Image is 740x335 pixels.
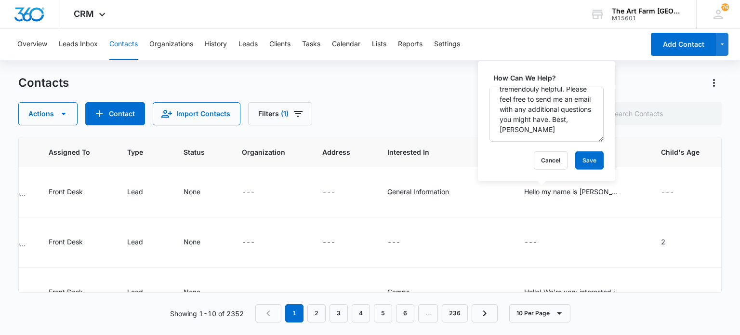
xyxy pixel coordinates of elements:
[127,287,143,297] div: Lead
[74,9,94,19] span: CRM
[661,147,700,157] span: Child's Age
[661,187,674,198] div: ---
[127,237,143,247] div: Lead
[127,147,146,157] span: Type
[285,304,304,322] em: 1
[524,237,555,248] div: How Can We Help? - - Select to Edit Field
[281,110,289,117] span: (1)
[524,187,638,198] div: How Can We Help? - Hello my name is Caroline and I am the Alumni and Volunteer Coordinator at Har...
[534,151,568,170] button: Cancel
[721,3,729,11] div: notifications count
[49,237,83,247] div: Front Desk
[661,287,674,298] div: ---
[18,76,69,90] h1: Contacts
[248,102,312,125] button: Filters
[242,237,255,248] div: ---
[398,29,423,60] button: Reports
[322,287,353,298] div: Address - - Select to Edit Field
[322,187,353,198] div: Address - - Select to Edit Field
[127,187,143,197] div: Lead
[387,147,501,157] span: Interested In
[255,304,498,322] nav: Pagination
[59,29,98,60] button: Leads Inbox
[17,29,47,60] button: Overview
[242,187,255,198] div: ---
[127,187,160,198] div: Type - Lead - Select to Edit Field
[322,237,335,248] div: ---
[524,237,537,248] div: ---
[127,287,160,298] div: Type - Lead - Select to Edit Field
[184,147,205,157] span: Status
[49,187,83,197] div: Front Desk
[184,287,218,298] div: Status - None - Select to Edit Field
[612,7,682,15] div: account name
[509,304,570,322] button: 10 Per Page
[387,237,418,248] div: Interested In - - Select to Edit Field
[49,287,83,297] div: Front Desk
[153,102,240,125] button: Import Contacts
[332,29,360,60] button: Calendar
[109,29,138,60] button: Contacts
[184,187,218,198] div: Status - None - Select to Edit Field
[242,287,272,298] div: Organization - - Select to Edit Field
[170,308,244,319] p: Showing 1-10 of 2352
[387,287,427,298] div: Interested In - Camps - Select to Edit Field
[49,187,100,198] div: Assigned To - Front Desk - Select to Edit Field
[396,304,414,322] a: Page 6
[18,102,78,125] button: Actions
[322,237,353,248] div: Address - - Select to Edit Field
[661,237,665,247] div: 2
[489,87,604,142] textarea: Hello my name is [PERSON_NAME] and I am the Alumni and Volunteer Coordinator at [GEOGRAPHIC_DATA]...
[184,287,200,297] div: None
[387,187,449,197] div: General Information
[387,287,410,297] div: Camps
[127,237,160,248] div: Type - Lead - Select to Edit Field
[434,29,460,60] button: Settings
[387,237,400,248] div: ---
[85,102,145,125] button: Add Contact
[374,304,392,322] a: Page 5
[721,3,729,11] span: 76
[149,29,193,60] button: Organizations
[302,29,320,60] button: Tasks
[322,287,335,298] div: ---
[524,287,621,297] div: Hello! We're very interested in signing our daughter up for this camp for summer of 2026. She'll ...
[330,304,348,322] a: Page 3
[661,237,683,248] div: Child's Age - 2 - Select to Edit Field
[586,102,722,125] input: Search Contacts
[242,147,285,157] span: Organization
[238,29,258,60] button: Leads
[524,287,638,298] div: How Can We Help? - Hello! We're very interested in signing our daughter up for this camp for summ...
[184,187,200,197] div: None
[706,75,722,91] button: Actions
[49,237,100,248] div: Assigned To - Front Desk - Select to Edit Field
[242,187,272,198] div: Organization - - Select to Edit Field
[49,287,100,298] div: Assigned To - Front Desk - Select to Edit Field
[472,304,498,322] a: Next Page
[322,187,335,198] div: ---
[49,147,90,157] span: Assigned To
[442,304,468,322] a: Page 236
[493,73,608,83] label: How Can We Help?
[651,33,716,56] button: Add Contact
[352,304,370,322] a: Page 4
[387,187,466,198] div: Interested In - General Information - Select to Edit Field
[307,304,326,322] a: Page 2
[184,237,200,247] div: None
[184,237,218,248] div: Status - None - Select to Edit Field
[524,187,621,197] div: Hello my name is [PERSON_NAME] and I am the Alumni and Volunteer Coordinator at [GEOGRAPHIC_DATA]...
[661,187,691,198] div: Child's Age - - Select to Edit Field
[322,147,350,157] span: Address
[372,29,386,60] button: Lists
[575,151,604,170] button: Save
[612,15,682,22] div: account id
[269,29,291,60] button: Clients
[205,29,227,60] button: History
[661,287,691,298] div: Child's Age - - Select to Edit Field
[242,237,272,248] div: Organization - - Select to Edit Field
[242,287,255,298] div: ---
